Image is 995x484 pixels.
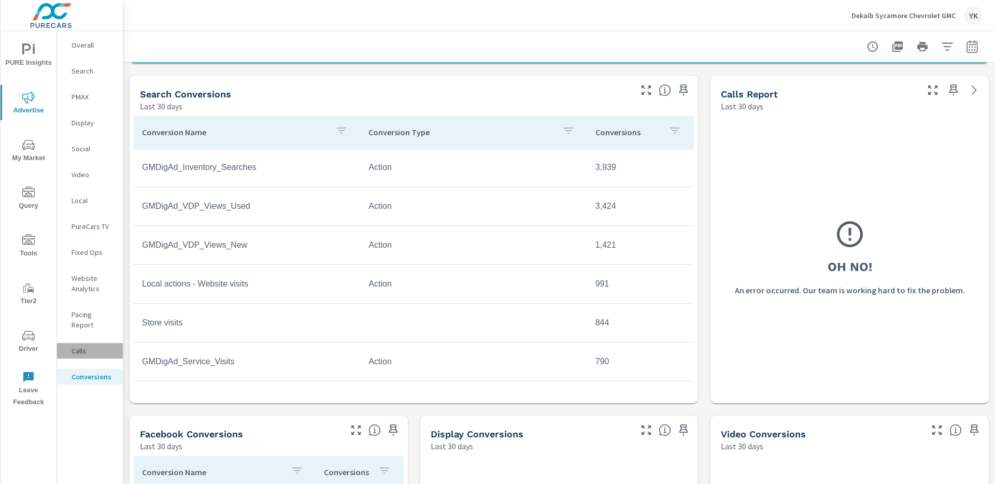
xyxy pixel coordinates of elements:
p: PureCars TV [72,221,115,232]
button: Make Fullscreen [638,422,655,438]
td: Local actions - Website visits [134,271,360,297]
div: Search [57,63,123,79]
p: PMAX [72,92,115,102]
p: Conversion Name [142,467,282,477]
div: Conversions [57,369,123,385]
div: Pacing Report [57,307,123,333]
p: Last 30 days [721,440,763,452]
h5: Display Conversions [431,429,523,439]
td: 991 [587,271,694,297]
div: Local [57,193,123,208]
p: Last 30 days [140,440,182,452]
span: Query [4,187,53,212]
p: Last 30 days [721,100,763,112]
td: Action [360,154,587,180]
span: PURE Insights [4,44,53,69]
p: Display [72,118,115,128]
p: Social [72,144,115,154]
td: 3,424 [587,193,694,219]
td: 790 [587,349,694,375]
td: Action [360,232,587,258]
h5: Search Conversions [140,89,231,99]
div: Overall [57,37,123,53]
p: Video [72,169,115,180]
span: Display Conversions include Actions, Leads and Unmapped Conversions [659,424,671,436]
p: Conversions [72,372,115,382]
span: Advertise [4,91,53,117]
p: Fixed Ops [72,247,115,258]
td: 844 [587,310,694,336]
h5: Calls Report [721,89,778,99]
div: nav menu [1,31,56,412]
p: Overall [72,40,115,50]
span: Save this to your personalized report [966,422,983,438]
td: 3,939 [587,154,694,180]
td: GMDigAd_Service_Visits [134,349,360,375]
div: Video [57,167,123,182]
h5: Video Conversions [721,429,806,439]
div: PureCars TV [57,219,123,234]
p: Search [72,66,115,76]
button: Print Report [912,36,933,57]
span: Leave Feedback [4,371,53,408]
p: Conversions [324,467,370,477]
button: Make Fullscreen [929,422,945,438]
td: Action [360,193,587,219]
td: Action [360,271,587,297]
span: Video Conversions include Actions, Leads and Unmapped Conversions pulled from Video Ads. [949,424,962,436]
p: Conversions [595,127,661,137]
span: Search Conversions include Actions, Leads and Unmapped Conversions [659,84,671,96]
a: See more details in report [966,82,983,98]
div: Website Analytics [57,271,123,296]
h5: Facebook Conversions [140,429,243,439]
td: GMDigAd_VDP_Views_New [134,232,360,258]
span: Conversions reported by Facebook. [368,424,381,436]
span: Save this to your personalized report [385,422,402,438]
td: Action [360,349,587,375]
p: Calls [72,346,115,356]
span: Save this to your personalized report [945,82,962,98]
td: Store visits [134,310,360,336]
div: Calls [57,343,123,359]
td: 1,421 [587,232,694,258]
button: Make Fullscreen [638,82,655,98]
button: Make Fullscreen [348,422,364,438]
span: My Market [4,139,53,164]
td: GMDigAd_VDP_Views_Used [134,193,360,219]
span: Save this to your personalized report [675,82,692,98]
div: Fixed Ops [57,245,123,260]
span: Tier2 [4,282,53,307]
p: Website Analytics [72,273,115,294]
div: PMAX [57,89,123,105]
span: Save this to your personalized report [675,422,692,438]
button: Apply Filters [937,36,958,57]
button: Select Date Range [962,36,983,57]
h3: Oh No! [828,258,872,276]
button: Make Fullscreen [925,82,941,98]
p: An error occurred. Our team is working hard to fix the problem. [735,284,965,296]
td: GMDigAd_Inventory_Searches [134,154,360,180]
p: Dekalb Sycamore Chevrolet GMC [851,11,956,20]
div: Display [57,115,123,131]
button: "Export Report to PDF" [887,36,908,57]
p: Conversion Type [368,127,553,137]
div: YK [964,6,983,25]
span: Tools [4,234,53,260]
p: Last 30 days [431,440,473,452]
div: Social [57,141,123,156]
span: Driver [4,330,53,355]
p: Last 30 days [140,100,182,112]
p: Local [72,195,115,206]
p: Conversion Name [142,127,327,137]
p: Pacing Report [72,309,115,330]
